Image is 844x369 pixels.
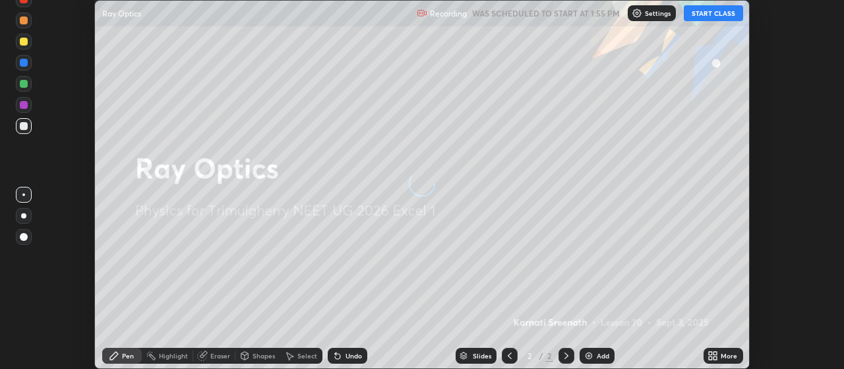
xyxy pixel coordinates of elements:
[473,352,491,359] div: Slides
[102,8,141,18] p: Ray Optics
[346,352,362,359] div: Undo
[297,352,317,359] div: Select
[417,8,427,18] img: recording.375f2c34.svg
[210,352,230,359] div: Eraser
[539,352,543,360] div: /
[472,7,620,19] h5: WAS SCHEDULED TO START AT 1:55 PM
[584,351,594,361] img: add-slide-button
[632,8,642,18] img: class-settings-icons
[253,352,275,359] div: Shapes
[597,352,609,359] div: Add
[523,352,536,360] div: 2
[122,352,134,359] div: Pen
[159,352,188,359] div: Highlight
[684,5,743,21] button: START CLASS
[430,9,467,18] p: Recording
[721,352,737,359] div: More
[645,10,671,17] p: Settings
[545,350,553,362] div: 2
